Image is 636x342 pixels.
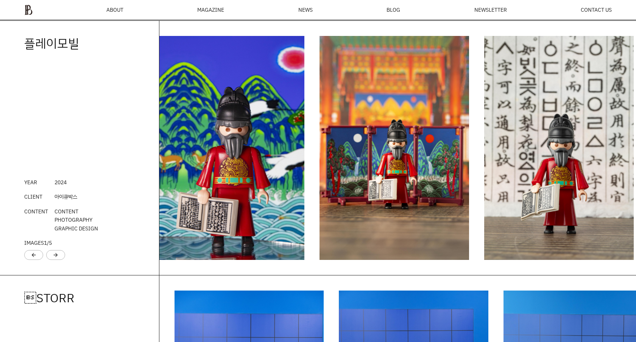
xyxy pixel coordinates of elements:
[484,36,634,260] a: 3 / 6
[197,7,224,12] div: MAGAZINE
[484,36,634,260] img: 3fececa16bc35.jpg
[474,7,507,12] a: NEWSLETTER
[320,36,469,260] a: 2 / 6
[53,251,59,259] a: arrow_forward
[24,250,43,260] div: Previous slide
[155,36,305,260] img: 7f0cfcaecb423.jpg
[44,239,47,246] span: 1
[24,291,135,305] h4: STORR
[106,7,123,12] a: ABOUT
[298,7,313,12] a: NEWS
[49,239,52,246] span: 5
[44,239,52,246] span: /
[55,179,64,186] a: 202
[581,7,612,12] a: CONTACT US
[155,36,305,260] a: 1 / 6
[24,179,37,186] a: YEAR
[24,239,52,246] a: IMAGES1/5
[55,193,77,201] div: 아이큐박스
[55,208,92,223] a: CONTENTPHOTOGRAPHY
[24,193,42,200] a: CLIENT
[46,250,65,260] div: Next slide
[387,7,400,12] a: BLOG
[31,251,37,259] a: arrow_back
[24,35,79,51] a: 플레이모빌
[24,5,33,15] img: ba379d5522eb3.png
[24,208,48,215] a: CONTENT
[320,36,469,260] img: 25aad7778d85e.jpg
[55,178,67,187] div: 4
[55,207,98,233] div: GRAPHIC DESIGN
